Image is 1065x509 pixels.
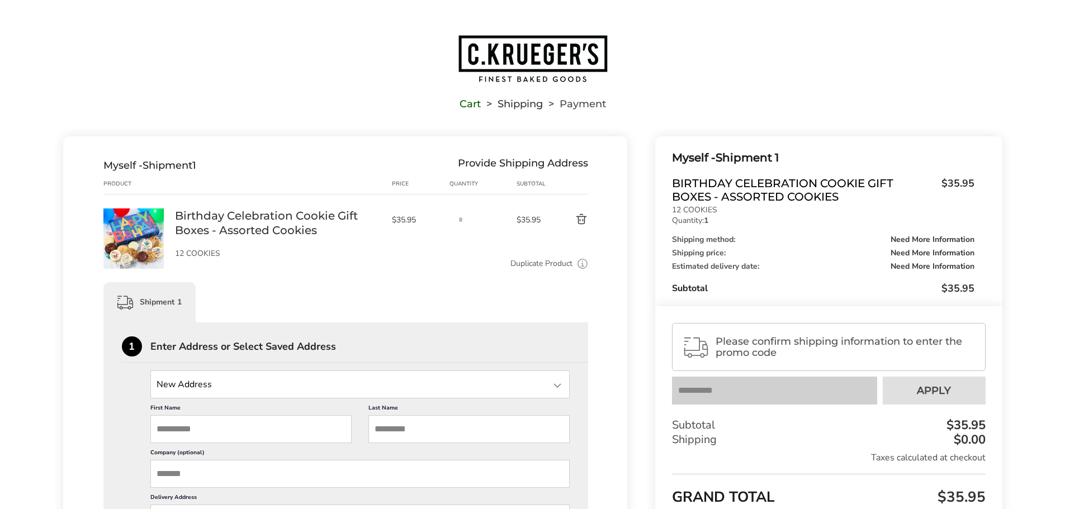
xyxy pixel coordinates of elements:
[917,386,951,396] span: Apply
[672,432,985,447] div: Shipping
[672,263,974,270] div: Estimated delivery date:
[672,282,974,295] div: Subtotal
[449,179,517,188] div: Quantity
[63,34,1002,83] a: Go to home page
[549,213,588,226] button: Delete product
[150,404,352,415] label: First Name
[517,179,549,188] div: Subtotal
[103,179,175,188] div: Product
[672,177,974,203] a: Birthday Celebration Cookie Gift Boxes - Assorted Cookies$35.95
[672,149,974,167] div: Shipment 1
[883,377,986,405] button: Apply
[458,159,588,172] div: Provide Shipping Address
[891,263,974,270] span: Need More Information
[672,177,935,203] span: Birthday Celebration Cookie Gift Boxes - Assorted Cookies
[891,249,974,257] span: Need More Information
[936,177,974,201] span: $35.95
[368,404,570,415] label: Last Name
[150,493,570,505] label: Delivery Address
[103,159,143,172] span: Myself -
[672,206,974,214] p: 12 COOKIES
[150,370,570,398] input: State
[481,100,543,108] li: Shipping
[891,236,974,244] span: Need More Information
[103,208,164,269] img: Birthday Celebration Cookie Gift Boxes - Assorted Cookies
[951,434,986,446] div: $0.00
[150,415,352,443] input: First Name
[560,100,606,108] span: Payment
[672,236,974,244] div: Shipping method:
[941,282,974,295] span: $35.95
[457,34,608,83] img: C.KRUEGER'S
[716,336,975,358] span: Please confirm shipping information to enter the promo code
[150,460,570,488] input: Company
[510,258,572,270] a: Duplicate Product
[122,336,142,356] div: 1
[192,159,196,172] span: 1
[150,449,570,460] label: Company (optional)
[449,208,472,231] input: Quantity input
[460,100,481,108] a: Cart
[175,250,381,258] p: 12 COOKIES
[150,341,589,351] div: Enter Address or Select Saved Address
[672,151,716,164] span: Myself -
[672,451,985,464] div: Taxes calculated at checkout
[935,487,986,507] span: $35.95
[517,215,549,225] span: $35.95
[392,215,444,225] span: $35.95
[175,208,381,237] a: Birthday Celebration Cookie Gift Boxes - Assorted Cookies
[103,159,196,172] div: Shipment
[672,217,974,225] p: Quantity:
[944,419,986,431] div: $35.95
[672,249,974,257] div: Shipping price:
[103,282,196,322] div: Shipment 1
[103,208,164,218] a: Birthday Celebration Cookie Gift Boxes - Assorted Cookies
[672,418,985,432] div: Subtotal
[392,179,450,188] div: Price
[704,215,708,226] strong: 1
[368,415,570,443] input: Last Name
